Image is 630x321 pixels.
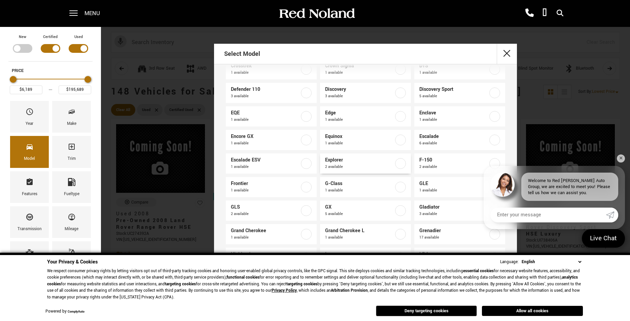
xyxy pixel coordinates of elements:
[84,76,91,83] div: Maximum Price
[331,288,368,293] strong: Arbitration Provision
[521,173,618,201] div: Welcome to Red [PERSON_NAME] Auto Group, we are excited to meet you! Please tell us how we can as...
[68,246,76,260] span: Color
[224,44,260,63] h2: Select Model
[231,187,300,194] span: 1 available
[10,101,49,133] div: YearYear
[22,190,37,198] div: Features
[43,34,58,40] label: Certified
[226,275,259,280] strong: functional cookies
[376,306,477,316] button: Deny targeting cookies
[419,86,488,93] span: Discovery Sport
[490,173,515,197] img: Agent profile photo
[482,306,583,316] button: Allow all cookies
[226,153,317,174] a: Escalade ESV1 available
[231,234,300,241] span: 1 available
[226,248,317,268] a: Highlander2 available
[52,136,91,168] div: TrimTrim
[463,268,494,274] strong: essential cookies
[226,83,317,103] a: Defender 1103 available
[231,110,300,116] span: EQE
[325,187,394,194] span: 1 available
[26,106,34,120] span: Year
[419,211,488,217] span: 3 available
[419,93,488,100] span: 5 available
[226,224,317,244] a: Grand Cherokee1 available
[414,153,505,174] a: F-1502 available
[419,164,488,170] span: 2 available
[231,180,300,187] span: Frontier
[165,281,196,287] strong: targeting cookies
[320,224,411,244] a: Grand Cherokee L1 available
[226,177,317,197] a: Frontier1 available
[52,171,91,203] div: FueltypeFueltype
[8,34,93,61] div: Filter by Vehicle Type
[325,63,394,69] span: Crown Signia
[47,268,583,301] p: We respect consumer privacy rights by letting visitors opt out of third-party tracking cookies an...
[45,310,84,314] div: Powered by
[414,106,505,127] a: Enclave1 available
[419,63,488,69] span: DTS
[414,248,505,268] a: LR41 available
[500,260,519,264] div: Language:
[320,130,411,150] a: Equinox1 available
[497,44,517,64] button: close
[26,211,34,225] span: Transmission
[17,225,42,233] div: Transmission
[419,180,488,187] span: GLE
[10,85,42,94] input: Minimum
[325,116,394,123] span: 1 available
[419,110,488,116] span: Enclave
[10,206,49,238] div: TransmissionTransmission
[320,177,411,197] a: G-Class1 available
[231,251,300,258] span: Highlander
[226,130,317,150] a: Encore GX1 available
[325,133,394,140] span: Equinox
[52,206,91,238] div: MileageMileage
[419,251,488,258] span: LR4
[414,59,505,79] a: DTS1 available
[26,141,34,155] span: Model
[419,140,488,147] span: 6 available
[10,171,49,203] div: FeaturesFeatures
[47,275,578,287] strong: analytics cookies
[320,248,411,268] a: Impreza1 available
[52,101,91,133] div: MakeMake
[520,258,583,265] select: Language Select
[231,140,300,147] span: 1 available
[226,106,317,127] a: EQE1 available
[68,310,84,314] a: ComplyAuto
[68,141,76,155] span: Trim
[419,133,488,140] span: Escalade
[325,157,394,164] span: Explorer
[419,157,488,164] span: F-150
[325,204,394,211] span: GX
[64,190,79,198] div: Fueltype
[231,157,300,164] span: Escalade ESV
[419,234,488,241] span: 17 available
[26,176,34,190] span: Features
[325,110,394,116] span: Edge
[272,288,297,293] u: Privacy Policy
[231,227,300,234] span: Grand Cherokee
[419,204,488,211] span: Gladiator
[231,164,300,170] span: 1 available
[231,116,300,123] span: 1 available
[587,234,620,243] span: Live Chat
[414,201,505,221] a: Gladiator3 available
[419,69,488,76] span: 1 available
[68,155,76,163] div: Trim
[286,281,317,287] strong: targeting cookies
[231,86,300,93] span: Defender 110
[59,85,91,94] input: Maximum
[325,251,394,258] span: Impreza
[19,34,26,40] label: New
[419,187,488,194] span: 1 available
[582,229,625,248] a: Live Chat
[10,241,49,273] div: EngineEngine
[10,136,49,168] div: ModelModel
[231,63,300,69] span: Crosstrek
[325,234,394,241] span: 1 available
[278,8,355,20] img: Red Noland Auto Group
[325,69,394,76] span: 1 available
[74,34,83,40] label: Used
